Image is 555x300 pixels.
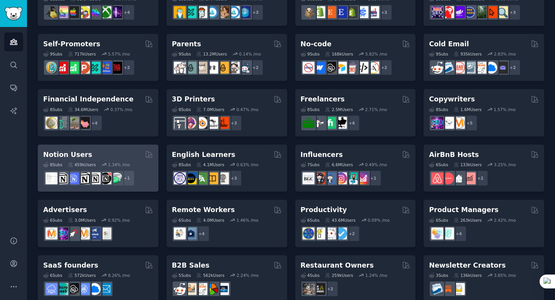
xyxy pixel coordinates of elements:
[43,107,62,112] div: 8 Sub s
[454,107,482,112] div: 1.6M Users
[195,6,207,18] img: NFTmarket
[56,228,68,239] img: SEO
[494,51,516,57] div: 2.83 % /mo
[174,283,186,295] img: sales
[108,217,130,223] div: 0.92 % /mo
[429,217,448,223] div: 6 Sub s
[78,228,90,239] img: advertising
[301,39,332,49] h2: No-code
[301,107,320,112] div: 8 Sub s
[185,228,197,239] img: work
[193,226,210,242] div: + 4
[78,117,90,129] img: fatFIRE
[335,172,347,184] img: InstagramMarketing
[431,117,443,129] img: SEO
[324,6,336,18] img: Etsy
[313,6,325,18] img: shopify
[335,6,347,18] img: EtsySellers
[99,6,111,18] img: XboxGamers
[195,62,207,74] img: beyondthebump
[172,205,235,215] h2: Remote Workers
[217,6,229,18] img: CryptoArt
[67,283,79,295] img: NoCodeSaaS
[68,51,96,57] div: 717k Users
[324,62,336,74] img: NoCodeSaaS
[110,172,122,184] img: NotionPromote
[429,261,506,270] h2: Newsletter Creators
[453,172,465,184] img: rentalproperties
[99,228,111,239] img: googleads
[442,228,454,239] img: ProductMgmt
[429,51,448,57] div: 9 Sub s
[78,6,90,18] img: GamerPals
[43,162,62,167] div: 8 Sub s
[237,217,259,223] div: 1.46 % /mo
[454,51,482,57] div: 935k Users
[368,217,390,223] div: 0.09 % /mo
[357,172,368,184] img: InstagramGrowthTips
[454,273,482,278] div: 136k Users
[172,273,191,278] div: 5 Sub s
[78,62,90,74] img: ProductHunters
[313,228,325,239] img: lifehacks
[365,170,382,186] div: + 1
[301,205,347,215] h2: Productivity
[472,170,488,186] div: + 2
[442,62,454,74] img: Emailmarketing
[505,59,521,76] div: + 2
[45,228,57,239] img: marketing
[239,6,251,18] img: DigitalItems
[45,62,57,74] img: AppIdeas
[67,228,79,239] img: PPC
[442,283,454,295] img: Substack
[494,217,516,223] div: 2.42 % /mo
[89,228,101,239] img: FacebookAds
[494,273,516,278] div: 3.85 % /mo
[346,172,358,184] img: influencermarketing
[303,228,314,239] img: LifeProTips
[172,94,215,104] h2: 3D Printers
[442,117,454,129] img: KeepWriting
[454,217,482,223] div: 263k Users
[431,62,443,74] img: sales
[474,6,486,18] img: Local_SEO
[67,62,79,74] img: selfpromotion
[301,261,374,270] h2: Restaurant Owners
[108,273,130,278] div: 8.26 % /mo
[325,107,353,112] div: 2.5M Users
[56,62,68,74] img: youtubepromotion
[119,170,135,186] div: + 1
[247,4,264,20] div: + 3
[429,162,448,167] div: 6 Sub s
[346,62,358,74] img: nocodelowcode
[111,107,133,112] div: 0.37 % /mo
[324,172,336,184] img: Instagram
[45,283,57,295] img: SaaS
[431,6,443,18] img: SEO_Digital_Marketing
[325,273,353,278] div: 259k Users
[325,51,353,57] div: 168k Users
[185,6,197,18] img: NFTMarketplace
[454,162,482,167] div: 133k Users
[442,172,454,184] img: AirBnBHosts
[172,162,191,167] div: 8 Sub s
[505,4,521,20] div: + 3
[303,172,314,184] img: BeautyGuruChatter
[303,62,314,74] img: nocode
[485,62,497,74] img: B2BSaaS
[217,172,229,184] img: Learn_English
[335,117,347,129] img: Freelancers
[43,261,98,270] h2: SaaS founders
[301,162,320,167] div: 7 Sub s
[196,51,227,57] div: 13.2M Users
[56,117,68,129] img: FinancialPlanning
[226,115,242,131] div: + 3
[247,59,264,76] div: + 2
[195,172,207,184] img: language_exchange
[43,94,133,104] h2: Financial Independence
[68,217,96,223] div: 3.0M Users
[99,283,111,295] img: SaaS_Email_Marketing
[78,283,90,295] img: SaaSSales
[174,228,186,239] img: RemoteJobs
[99,172,111,184] img: BestNotionTemplates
